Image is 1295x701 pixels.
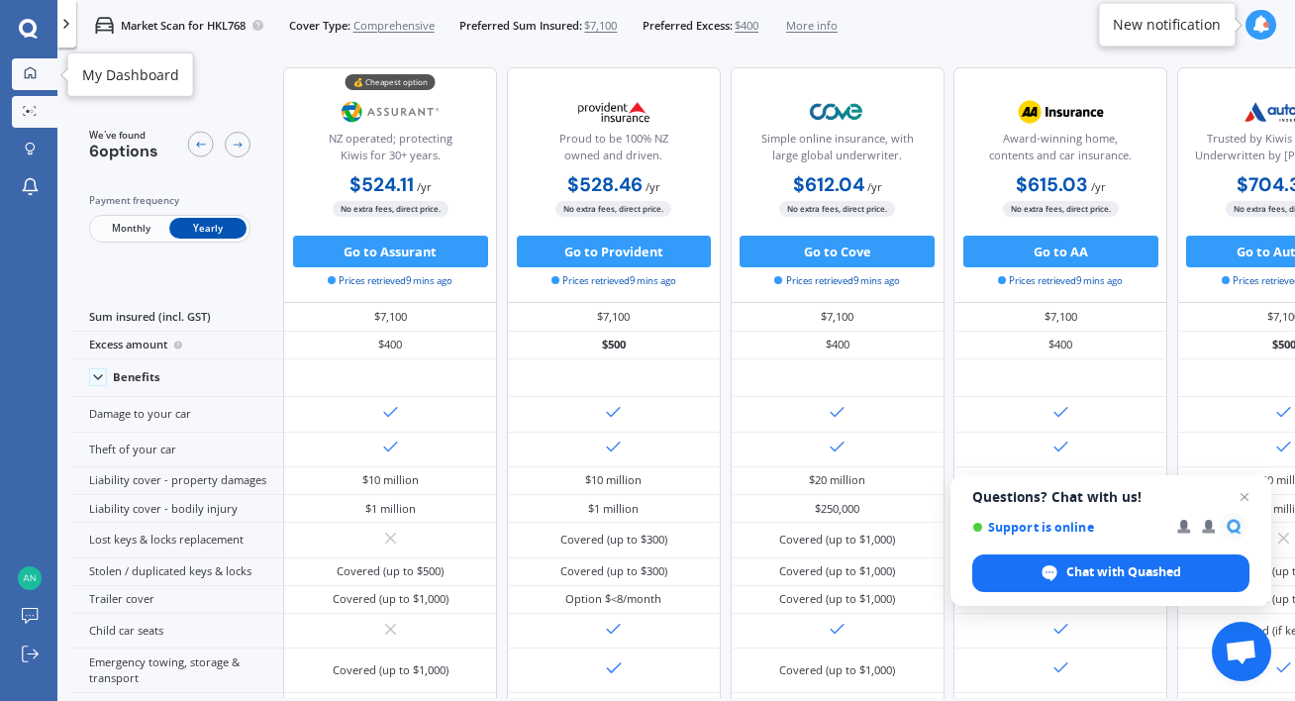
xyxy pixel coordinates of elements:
div: Payment frequency [89,193,250,209]
a: Open chat [1212,622,1271,681]
img: Assurant.png [339,92,444,132]
img: Provident.png [561,92,666,132]
div: My Dashboard [82,64,179,84]
p: Market Scan for HKL768 [121,18,246,34]
div: $10 million [585,472,642,488]
div: $20 million [1033,472,1089,488]
span: Support is online [972,520,1163,535]
div: Covered (up to $300) [560,563,667,579]
b: $615.03 [1016,172,1088,197]
img: Cove.webp [785,92,890,132]
div: Stolen / duplicated keys & locks [69,558,283,586]
div: Proud to be 100% NZ owned and driven. [521,131,707,170]
span: Questions? Chat with us! [972,489,1249,505]
button: Go to Provident [517,236,712,267]
div: $1 million [365,501,416,517]
span: Prices retrieved 9 mins ago [551,274,676,288]
span: Cover Type: [289,18,350,34]
span: / yr [417,179,432,194]
span: More info [786,18,838,34]
span: 6 options [89,141,158,161]
img: 0ba4f26cba6c78f111a8835ba60a17e7 [18,566,42,590]
div: $400 [953,332,1167,359]
div: Covered (up to $300) [560,532,667,548]
b: $524.11 [349,172,414,197]
div: Liability cover - property damages [69,467,283,495]
div: $7,100 [953,303,1167,331]
span: Preferred Excess: [643,18,733,34]
img: car.f15378c7a67c060ca3f3.svg [95,16,114,35]
div: Covered (up to $1,000) [333,662,448,678]
div: Emergency towing, storage & transport [69,649,283,692]
span: No extra fees, direct price. [555,201,671,216]
div: Lost keys & locks replacement [69,523,283,557]
span: No extra fees, direct price. [333,201,448,216]
div: Covered (up to $1,000) [779,591,895,607]
div: New notification [1113,15,1221,35]
div: $400 [731,332,945,359]
div: Award-winning home, contents and car insurance. [967,131,1153,170]
div: $7,100 [731,303,945,331]
span: / yr [867,179,882,194]
span: Prices retrieved 9 mins ago [998,274,1123,288]
div: $400 [283,332,497,359]
div: $250,000 [815,501,859,517]
div: $7,100 [283,303,497,331]
span: Comprehensive [353,18,435,34]
span: Preferred Sum Insured: [459,18,582,34]
div: Sum insured (incl. GST) [69,303,283,331]
span: Prices retrieved 9 mins ago [328,274,452,288]
span: Chat with Quashed [972,554,1249,592]
div: Trailer cover [69,586,283,614]
span: Yearly [169,218,247,239]
span: / yr [1091,179,1106,194]
b: $612.04 [793,172,864,197]
div: $7,100 [507,303,721,331]
div: 💰 Cheapest option [346,74,436,90]
div: $500 [507,332,721,359]
button: Go to Cove [740,236,935,267]
span: / yr [646,179,660,194]
div: Damage to your car [69,397,283,432]
img: AA.webp [1008,92,1113,132]
span: Monthly [92,218,169,239]
div: Benefits [113,370,160,384]
div: NZ operated; protecting Kiwis for 30+ years. [297,131,483,170]
button: Go to AA [963,236,1158,267]
span: No extra fees, direct price. [779,201,895,216]
div: $20 million [809,472,865,488]
div: Theft of your car [69,433,283,467]
div: Covered (up to $1,000) [333,591,448,607]
div: Excess amount [69,332,283,359]
div: Covered (up to $500) [337,563,444,579]
div: Child car seats [69,614,283,649]
span: $7,100 [584,18,617,34]
div: $10 million [362,472,419,488]
span: $400 [735,18,758,34]
div: Liability cover - bodily injury [69,495,283,523]
div: $1 million [588,501,639,517]
b: $528.46 [567,172,643,197]
span: No extra fees, direct price. [1003,201,1119,216]
span: Chat with Quashed [1066,563,1181,581]
div: Option $<8/month [565,591,661,607]
div: Covered (up to $1,000) [779,662,895,678]
div: Simple online insurance, with large global underwriter. [744,131,930,170]
button: Go to Assurant [293,236,488,267]
span: Prices retrieved 9 mins ago [774,274,899,288]
div: Covered (up to $1,000) [779,532,895,548]
span: We've found [89,129,158,143]
div: Covered (up to $1,000) [779,563,895,579]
